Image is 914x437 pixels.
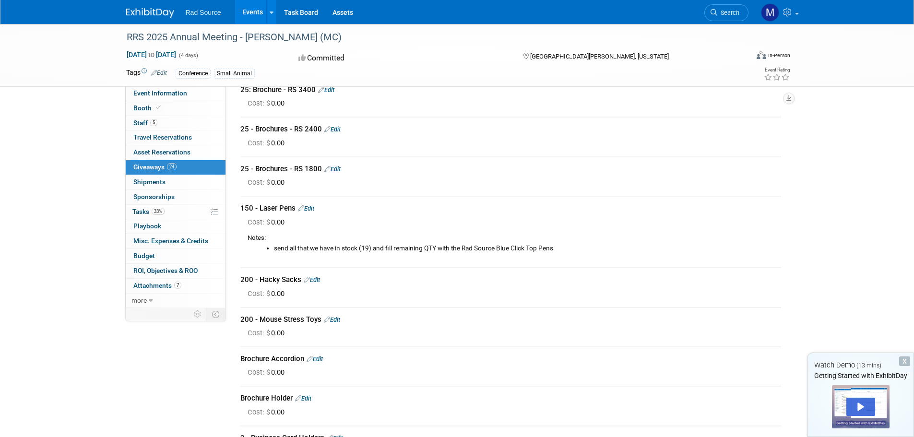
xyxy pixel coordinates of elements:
div: 25 - Brochures - RS 1800 [240,164,781,174]
span: Search [717,9,739,16]
span: Cost: $ [248,139,271,147]
span: more [131,296,147,304]
span: Cost: $ [248,329,271,337]
span: Staff [133,119,157,127]
div: Committed [296,50,508,67]
div: Small Animal [214,69,255,79]
a: Event Information [126,86,226,101]
span: 0.00 [248,289,288,298]
div: Brochure Accordion [240,354,781,364]
span: (4 days) [178,52,198,59]
span: Shipments [133,178,166,186]
div: RRS 2025 Annual Meeting - [PERSON_NAME] (MC) [123,29,734,46]
span: Travel Reservations [133,133,192,141]
a: Sponsorships [126,190,226,204]
div: Watch Demo [807,360,914,370]
td: Personalize Event Tab Strip [190,308,206,320]
a: Search [704,4,748,21]
a: Shipments [126,175,226,189]
a: ROI, Objectives & ROO [126,264,226,278]
div: 150 - Laser Pens [240,203,781,213]
span: Cost: $ [248,178,271,187]
img: Madison Coleman [761,3,779,22]
span: Sponsorships [133,193,175,201]
a: Attachments7 [126,279,226,293]
div: 200 - Mouse Stress Toys [240,315,781,325]
img: Format-Inperson.png [757,51,766,59]
a: Edit [304,276,320,283]
span: Booth [133,104,163,112]
a: Edit [307,355,323,363]
div: Getting Started with ExhibitDay [807,371,914,380]
span: 24 [167,163,177,170]
span: Cost: $ [248,99,271,107]
i: Booth reservation complete [156,105,161,110]
span: Cost: $ [248,408,271,416]
span: Budget [133,252,155,260]
a: Edit [298,205,314,212]
div: Event Rating [764,68,790,72]
a: Edit [324,316,340,323]
span: 0.00 [248,99,288,107]
img: ExhibitDay [126,8,174,18]
a: Playbook [126,219,226,234]
span: 0.00 [248,218,288,226]
a: Edit [324,126,341,133]
span: 0.00 [248,178,288,187]
span: Attachments [133,282,181,289]
span: Cost: $ [248,218,271,226]
span: Asset Reservations [133,148,190,156]
a: Edit [295,395,311,402]
a: Staff5 [126,116,226,130]
span: 0.00 [248,139,288,147]
span: Rad Source [186,9,221,16]
div: 25: Brochure - RS 3400 [240,85,781,95]
a: Edit [318,86,334,94]
span: Tasks [132,208,165,215]
span: Misc. Expenses & Credits [133,237,208,245]
div: Notes: [248,234,781,243]
span: 0.00 [248,408,288,416]
div: Brochure Holder [240,393,781,403]
span: Cost: $ [248,368,271,377]
span: (13 mins) [856,362,881,369]
div: Event Format [692,50,791,64]
div: 200 - Hacky Sacks [240,275,781,285]
span: to [147,51,156,59]
a: Misc. Expenses & Credits [126,234,226,248]
span: Cost: $ [248,289,271,298]
span: 33% [152,208,165,215]
span: 7 [174,282,181,289]
a: Booth [126,101,226,116]
td: Toggle Event Tabs [206,308,226,320]
a: Giveaways24 [126,160,226,175]
a: Budget [126,249,226,263]
div: Conference [176,69,211,79]
span: Giveaways [133,163,177,171]
div: Dismiss [899,356,910,366]
a: Travel Reservations [126,130,226,145]
a: Tasks33% [126,205,226,219]
span: 0.00 [248,368,288,377]
a: Edit [151,70,167,76]
td: Tags [126,68,167,79]
a: Edit [324,165,341,173]
span: ROI, Objectives & ROO [133,267,198,274]
div: In-Person [768,52,790,59]
span: Playbook [133,222,161,230]
span: 0.00 [248,329,288,337]
span: [GEOGRAPHIC_DATA][PERSON_NAME], [US_STATE] [530,53,669,60]
a: Asset Reservations [126,145,226,160]
span: [DATE] [DATE] [126,50,177,59]
div: 25 - Brochures - RS 2400 [240,124,781,134]
a: more [126,294,226,308]
span: 5 [150,119,157,126]
span: Event Information [133,89,187,97]
li: send all that we have in stock (19) and fill remaining QTY with the Rad Source Blue Click Top Pens [274,244,781,253]
div: Play [846,398,875,416]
